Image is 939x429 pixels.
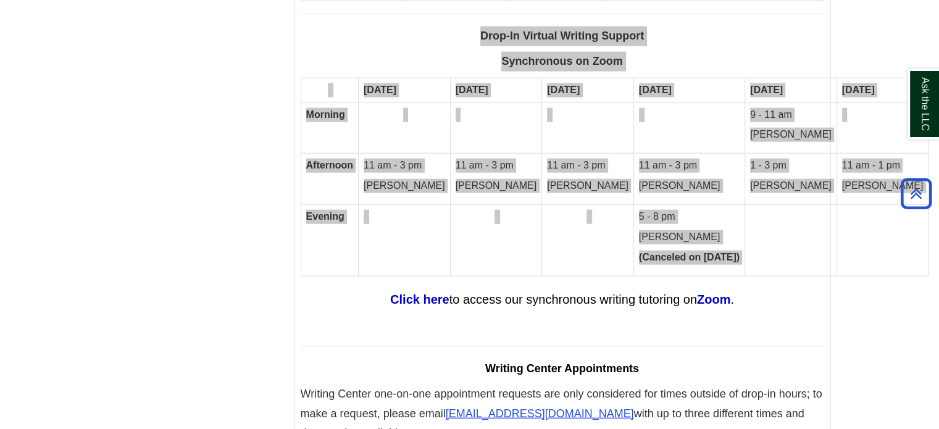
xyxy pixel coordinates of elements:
strong: Afternoon [306,160,353,170]
p: [PERSON_NAME] [750,179,832,193]
span: Synchronous on [501,55,622,67]
strong: [DATE] [750,85,783,95]
span: . [730,293,734,306]
p: [PERSON_NAME] [456,179,537,193]
p: [PERSON_NAME] [842,179,924,193]
p: 11 am - 3 pm [547,159,628,173]
p: 5 - 8 pm [639,210,740,224]
strong: [DATE] [456,85,488,95]
p: [PERSON_NAME] [364,179,445,193]
span: Writing Center Appointments [485,362,639,375]
p: [PERSON_NAME] [547,179,628,193]
strong: [DATE] [639,85,672,95]
p: 11 am - 3 pm [456,159,537,173]
span: [EMAIL_ADDRESS][DOMAIN_NAME] [446,407,634,420]
strong: (Canceled on [DATE]) [639,252,740,262]
strong: [DATE] [842,85,875,95]
span: to access our synchronous writing tutoring on [449,293,697,306]
strong: [DATE] [364,85,396,95]
p: 11 am - 3 pm [639,159,740,173]
a: Click here [390,293,449,306]
a: [EMAIL_ADDRESS][DOMAIN_NAME] [446,409,634,419]
a: Zoom [593,55,623,67]
p: [PERSON_NAME] [639,179,740,193]
strong: Morning [306,109,345,120]
a: Back to Top [896,185,936,202]
p: 11 am - 1 pm [842,159,924,173]
p: 9 - 11 am [750,108,832,122]
span: Writing Center one-on-one appointment requests are only considered for times outside of drop-in h... [301,388,822,420]
p: 1 - 3 pm [750,159,832,173]
strong: [DATE] [547,85,580,95]
p: [PERSON_NAME] [750,128,832,142]
a: Zoom [697,293,730,306]
p: 11 am - 3 pm [364,159,445,173]
strong: Evening [306,211,344,222]
p: [PERSON_NAME] [639,230,740,244]
strong: Drop-In Virtual Writing Support [480,30,644,42]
